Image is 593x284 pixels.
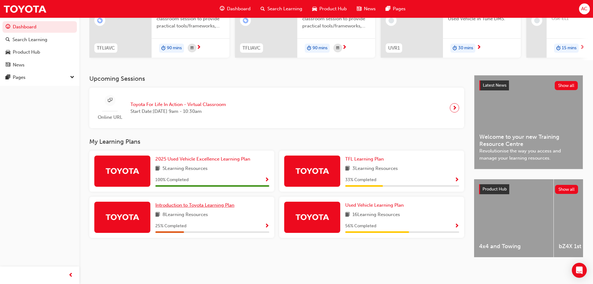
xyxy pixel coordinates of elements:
[452,103,457,112] span: next-icon
[2,72,77,83] button: Pages
[6,62,10,68] span: news-icon
[215,2,256,15] a: guage-iconDashboard
[555,81,578,90] button: Show all
[295,165,329,176] img: Trak
[454,176,459,184] button: Show Progress
[2,46,77,58] a: Product Hub
[482,186,507,192] span: Product Hub
[352,165,398,173] span: 3 Learning Resources
[155,223,186,230] span: 25 % Completed
[345,202,406,209] a: Used Vehicle Learning Plan
[89,75,464,82] h3: Upcoming Sessions
[474,179,553,257] a: 4x4 and Towing
[242,45,261,52] span: TFLIAVC
[12,36,47,43] div: Search Learning
[2,20,77,72] button: DashboardSearch LearningProduct HubNews
[479,147,578,161] span: Revolutionise the way you access and manage your learning resources.
[256,2,307,15] a: search-iconSearch Learning
[155,156,250,162] span: 2025 Used Vehicle Excellence Learning Plan
[454,177,459,183] span: Show Progress
[155,176,189,184] span: 100 % Completed
[357,5,361,13] span: news-icon
[265,222,269,230] button: Show Progress
[345,202,404,208] span: Used Vehicle Learning Plan
[243,18,248,23] span: learningRecordVerb_ENROLL-icon
[155,156,253,163] a: 2025 Used Vehicle Excellence Learning Plan
[261,5,265,13] span: search-icon
[556,44,561,52] span: duration-icon
[479,184,578,194] a: Product HubShow all
[302,8,370,30] span: This is a 90 minute virtual classroom session to provide practical tools/frameworks, behaviours a...
[130,101,226,108] span: Toyota For Life In Action - Virtual Classroom
[345,211,350,219] span: book-icon
[13,49,40,56] div: Product Hub
[265,224,269,229] span: Show Progress
[227,5,251,12] span: Dashboard
[13,61,25,69] div: News
[267,5,302,12] span: Search Learning
[381,2,411,15] a: pages-iconPages
[108,97,112,104] span: sessionType_ONLINE_URL-icon
[220,5,224,13] span: guage-icon
[454,224,459,229] span: Show Progress
[345,156,386,163] a: TFL Learning Plan
[162,211,208,219] span: 8 Learning Resources
[191,44,194,52] span: calendar-icon
[454,222,459,230] button: Show Progress
[68,272,73,279] span: prev-icon
[97,45,115,52] span: TFLIAVC
[458,45,473,52] span: 30 mins
[388,45,400,52] span: UVR1
[562,45,577,52] span: 15 mins
[342,45,347,51] span: next-icon
[2,21,77,33] a: Dashboard
[477,45,481,51] span: next-icon
[345,165,350,173] span: book-icon
[6,50,10,55] span: car-icon
[6,24,10,30] span: guage-icon
[130,108,226,115] span: Start Date: [DATE] 9am - 10:30am
[70,74,74,82] span: down-icon
[94,114,125,121] span: Online URL
[2,59,77,71] a: News
[94,93,459,123] a: Online URLToyota For Life In Action - Virtual ClassroomStart Date:[DATE] 9am - 10:30am
[313,45,327,52] span: 90 mins
[295,211,329,222] img: Trak
[579,3,590,14] button: AC
[161,44,166,52] span: duration-icon
[393,5,406,12] span: Pages
[479,80,578,90] a: Latest NewsShow all
[388,18,394,23] span: learningRecordVerb_NONE-icon
[580,45,585,51] span: next-icon
[97,18,103,23] span: learningRecordVerb_ENROLL-icon
[6,37,10,43] span: search-icon
[453,44,457,52] span: duration-icon
[167,45,182,52] span: 90 mins
[155,211,160,219] span: book-icon
[13,74,26,81] div: Pages
[155,202,234,208] span: Introduction to Toyota Learning Plan
[3,2,47,16] img: Trak
[352,211,400,219] span: 16 Learning Resources
[312,5,317,13] span: car-icon
[345,156,384,162] span: TFL Learning Plan
[162,165,208,173] span: 5 Learning Resources
[307,44,311,52] span: duration-icon
[479,133,578,147] span: Welcome to your new Training Resource Centre
[352,2,381,15] a: news-iconNews
[534,18,540,23] span: learningRecordVerb_NONE-icon
[345,223,376,230] span: 56 % Completed
[89,138,464,145] h3: My Learning Plans
[105,165,139,176] img: Trak
[581,5,587,12] span: AC
[386,5,390,13] span: pages-icon
[555,185,578,194] button: Show all
[265,176,269,184] button: Show Progress
[345,176,376,184] span: 33 % Completed
[196,45,201,51] span: next-icon
[2,34,77,46] a: Search Learning
[336,44,339,52] span: calendar-icon
[474,75,583,169] a: Latest NewsShow allWelcome to your new Training Resource CentreRevolutionise the way you access a...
